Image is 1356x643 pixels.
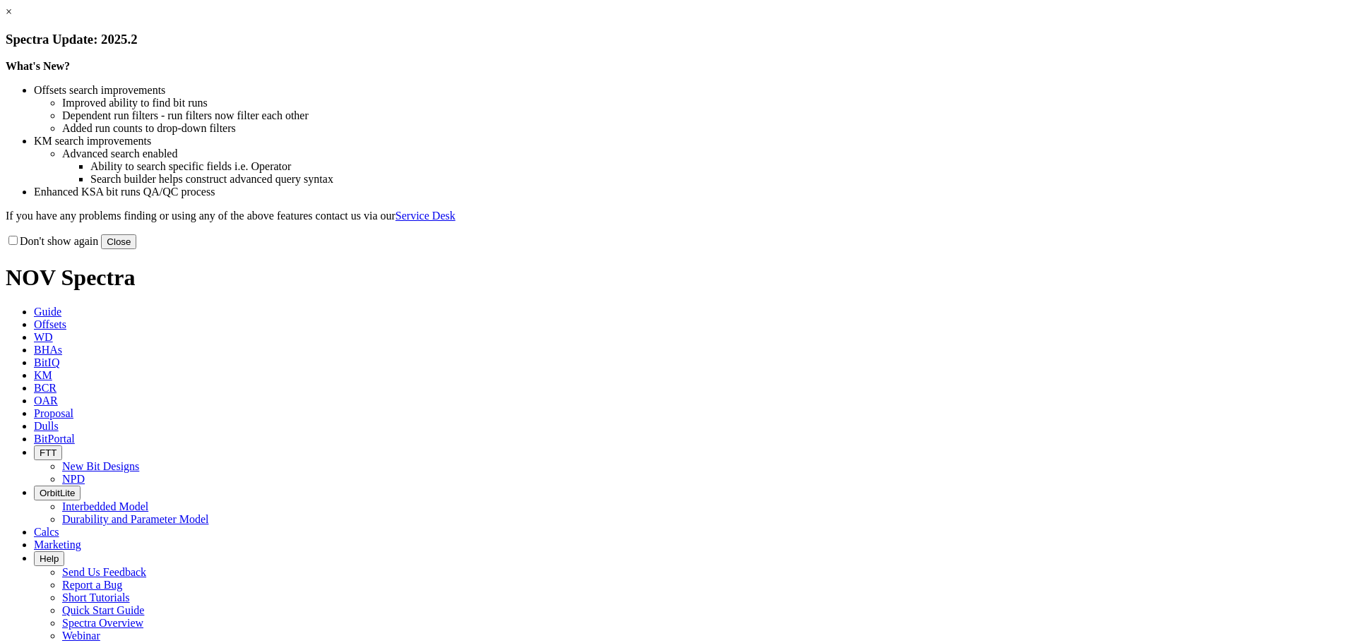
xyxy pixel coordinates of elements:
[62,579,122,591] a: Report a Bug
[62,473,85,485] a: NPD
[8,236,18,245] input: Don't show again
[34,420,59,432] span: Dulls
[62,591,130,603] a: Short Tutorials
[34,539,81,551] span: Marketing
[90,173,1350,186] li: Search builder helps construct advanced query syntax
[62,148,1350,160] li: Advanced search enabled
[34,331,53,343] span: WD
[62,604,144,616] a: Quick Start Guide
[90,160,1350,173] li: Ability to search specific fields i.e. Operator
[34,526,59,538] span: Calcs
[62,500,148,512] a: Interbedded Model
[34,382,56,394] span: BCR
[6,32,1350,47] h3: Spectra Update: 2025.2
[62,617,143,629] a: Spectra Overview
[34,186,1350,198] li: Enhanced KSA bit runs QA/QC process
[34,306,61,318] span: Guide
[395,210,456,222] a: Service Desk
[40,553,59,564] span: Help
[34,395,58,407] span: OAR
[62,109,1350,122] li: Dependent run filters - run filters now filter each other
[62,97,1350,109] li: Improved ability to find bit runs
[6,210,1350,222] p: If you have any problems finding or using any of the above features contact us via our
[62,460,139,472] a: New Bit Designs
[34,318,66,330] span: Offsets
[34,407,73,419] span: Proposal
[34,433,75,445] span: BitPortal
[6,235,98,247] label: Don't show again
[40,447,56,458] span: FTT
[40,488,75,498] span: OrbitLite
[62,630,100,642] a: Webinar
[34,135,1350,148] li: KM search improvements
[62,513,209,525] a: Durability and Parameter Model
[6,6,12,18] a: ×
[6,265,1350,291] h1: NOV Spectra
[34,84,1350,97] li: Offsets search improvements
[101,234,136,249] button: Close
[34,356,59,368] span: BitIQ
[6,60,70,72] strong: What's New?
[34,369,52,381] span: KM
[62,122,1350,135] li: Added run counts to drop-down filters
[34,344,62,356] span: BHAs
[62,566,146,578] a: Send Us Feedback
